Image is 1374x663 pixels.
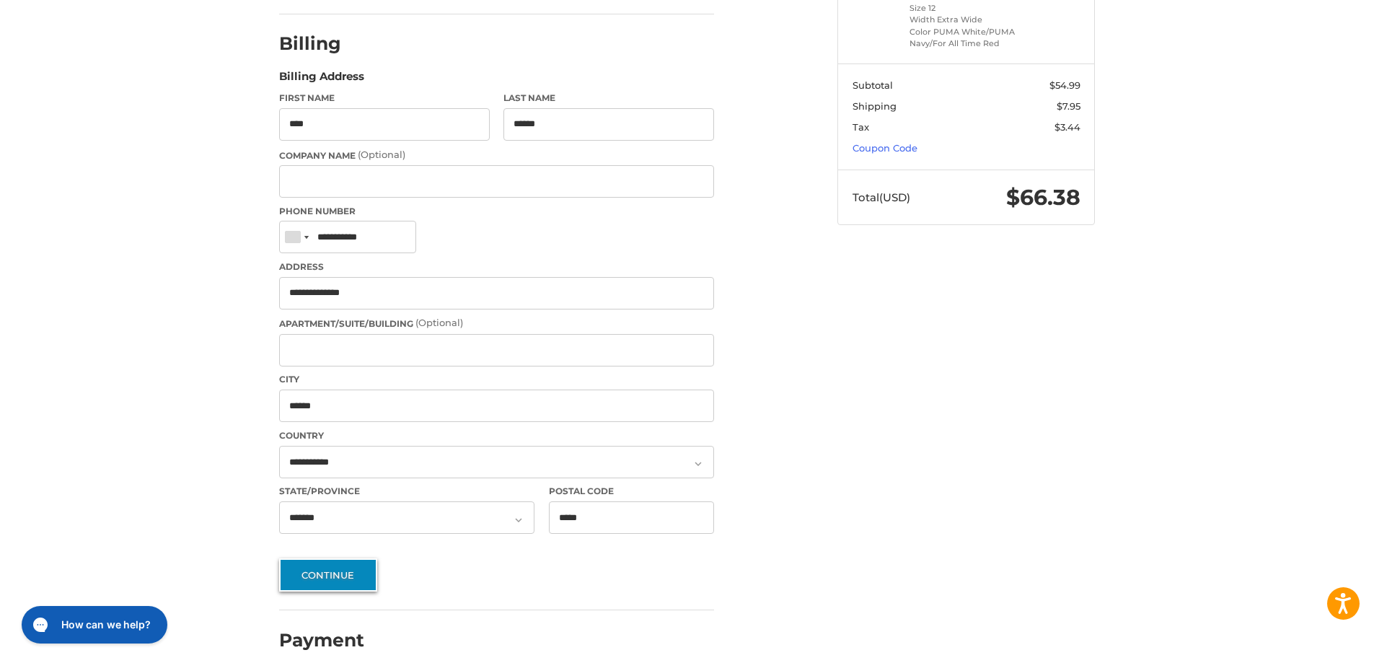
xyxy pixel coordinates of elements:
[1255,624,1374,663] iframe: Google Customer Reviews
[279,32,364,55] h2: Billing
[279,316,714,330] label: Apartment/Suite/Building
[853,121,869,133] span: Tax
[279,485,534,498] label: State/Province
[853,100,897,112] span: Shipping
[549,485,715,498] label: Postal Code
[279,205,714,218] label: Phone Number
[910,26,1020,50] li: Color PUMA White/PUMA Navy/For All Time Red
[1057,100,1080,112] span: $7.95
[1049,79,1080,91] span: $54.99
[14,601,172,649] iframe: Gorgias live chat messenger
[279,429,714,442] label: Country
[910,2,1020,14] li: Size 12
[358,149,405,160] small: (Optional)
[910,14,1020,26] li: Width Extra Wide
[853,190,910,204] span: Total (USD)
[415,317,463,328] small: (Optional)
[853,142,917,154] a: Coupon Code
[853,79,893,91] span: Subtotal
[279,260,714,273] label: Address
[279,373,714,386] label: City
[279,69,364,92] legend: Billing Address
[279,148,714,162] label: Company Name
[279,558,377,592] button: Continue
[279,92,490,105] label: First Name
[1006,184,1080,211] span: $66.38
[503,92,714,105] label: Last Name
[1054,121,1080,133] span: $3.44
[279,629,364,651] h2: Payment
